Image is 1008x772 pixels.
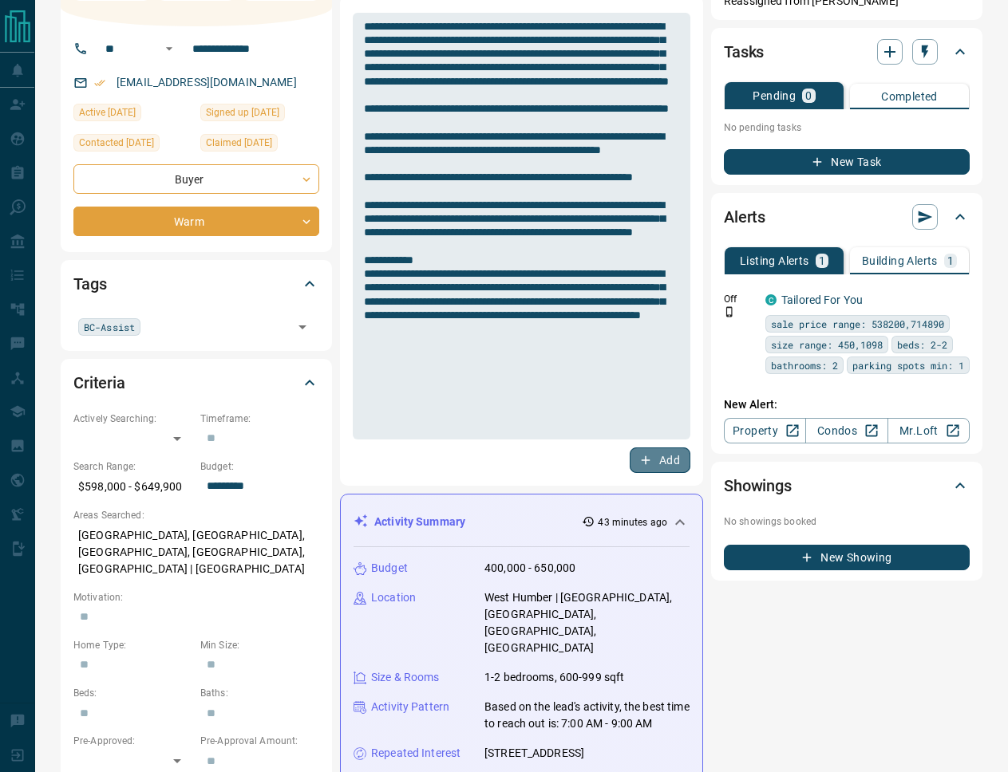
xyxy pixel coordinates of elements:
[73,734,192,748] p: Pre-Approved:
[206,104,279,120] span: Signed up [DATE]
[73,134,192,156] div: Sat Aug 13 2022
[73,459,192,474] p: Search Range:
[805,418,887,443] a: Condos
[852,357,964,373] span: parking spots min: 1
[73,508,319,522] p: Areas Searched:
[724,204,765,230] h2: Alerts
[79,135,154,151] span: Contacted [DATE]
[819,255,825,266] p: 1
[200,459,319,474] p: Budget:
[374,514,465,530] p: Activity Summary
[781,293,863,306] a: Tailored For You
[291,316,314,338] button: Open
[724,396,970,413] p: New Alert:
[371,745,461,762] p: Repeated Interest
[371,669,440,686] p: Size & Rooms
[724,33,970,71] div: Tasks
[630,447,690,473] button: Add
[73,522,319,582] p: [GEOGRAPHIC_DATA], [GEOGRAPHIC_DATA], [GEOGRAPHIC_DATA], [GEOGRAPHIC_DATA], [GEOGRAPHIC_DATA] | [...
[200,134,319,156] div: Sun Mar 30 2025
[724,467,970,505] div: Showings
[724,149,970,175] button: New Task
[73,474,192,500] p: $598,000 - $649,900
[484,745,584,762] p: [STREET_ADDRESS]
[887,418,970,443] a: Mr.Loft
[724,198,970,236] div: Alerts
[765,294,777,305] div: condos.ca
[200,734,319,748] p: Pre-Approval Amount:
[740,255,809,266] p: Listing Alerts
[73,686,192,700] p: Beds:
[484,560,575,577] p: 400,000 - 650,000
[771,316,944,332] span: sale price range: 538200,714890
[947,255,954,266] p: 1
[200,686,319,700] p: Baths:
[160,39,179,58] button: Open
[371,699,449,715] p: Activity Pattern
[200,104,319,126] div: Sun Apr 09 2017
[724,292,756,306] p: Off
[354,507,690,537] div: Activity Summary43 minutes ago
[73,412,192,426] p: Actively Searching:
[484,699,690,732] p: Based on the lead's activity, the best time to reach out is: 7:00 AM - 9:00 AM
[598,515,667,530] p: 43 minutes ago
[371,589,416,606] p: Location
[73,364,319,402] div: Criteria
[371,560,408,577] p: Budget
[200,638,319,652] p: Min Size:
[200,412,319,426] p: Timeframe:
[724,545,970,570] button: New Showing
[73,265,319,303] div: Tags
[897,337,947,353] span: beds: 2-2
[73,370,125,396] h2: Criteria
[724,418,806,443] a: Property
[73,207,319,236] div: Warm
[73,164,319,194] div: Buyer
[805,90,812,101] p: 0
[724,473,792,498] h2: Showings
[94,77,105,89] svg: Email Verified
[724,39,764,65] h2: Tasks
[206,135,272,151] span: Claimed [DATE]
[724,306,735,317] svg: Push Notification Only
[771,337,883,353] span: size range: 450,1098
[117,76,297,89] a: [EMAIL_ADDRESS][DOMAIN_NAME]
[753,90,796,101] p: Pending
[79,104,136,120] span: Active [DATE]
[73,638,192,652] p: Home Type:
[881,91,938,102] p: Completed
[724,514,970,529] p: No showings booked
[73,271,106,297] h2: Tags
[73,590,319,605] p: Motivation:
[724,116,970,140] p: No pending tasks
[771,357,838,373] span: bathrooms: 2
[84,319,135,335] span: BC-Assist
[484,589,690,656] p: West Humber | [GEOGRAPHIC_DATA], [GEOGRAPHIC_DATA], [GEOGRAPHIC_DATA], [GEOGRAPHIC_DATA]
[73,104,192,126] div: Sun Aug 10 2025
[484,669,624,686] p: 1-2 bedrooms, 600-999 sqft
[862,255,938,266] p: Building Alerts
